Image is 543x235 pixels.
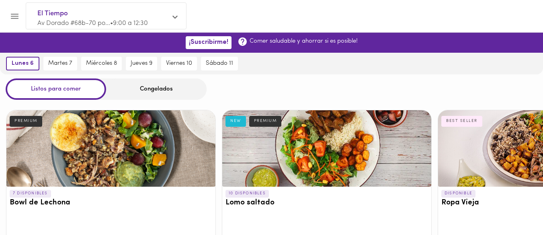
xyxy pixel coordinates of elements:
button: viernes 10 [161,57,197,70]
span: martes 7 [48,60,72,67]
p: DISPONIBLE [441,190,475,197]
p: 10 DISPONIBLES [225,190,269,197]
span: El Tiempo [37,8,167,19]
div: PREMIUM [249,116,282,126]
p: 7 DISPONIBLES [10,190,51,197]
button: martes 7 [43,57,77,70]
button: Menu [5,6,25,26]
span: ¡Suscribirme! [189,39,228,46]
div: Listos para comer [6,78,106,100]
span: jueves 9 [131,60,152,67]
span: Av Dorado #68b-70 po... • 9:00 a 12:30 [37,20,148,27]
div: Lomo saltado [222,110,431,187]
span: viernes 10 [166,60,192,67]
div: BEST SELLER [441,116,482,126]
span: lunes 6 [12,60,34,67]
h3: Bowl de Lechona [10,199,212,207]
p: Comer saludable y ahorrar si es posible! [250,37,358,45]
div: Bowl de Lechona [6,110,215,187]
button: ¡Suscribirme! [186,36,232,49]
span: miércoles 8 [86,60,117,67]
button: lunes 6 [6,57,39,70]
div: PREMIUM [10,116,42,126]
div: Congelados [106,78,207,100]
h3: Lomo saltado [225,199,428,207]
div: NEW [225,116,246,126]
button: miércoles 8 [81,57,122,70]
span: sábado 11 [206,60,233,67]
button: jueves 9 [126,57,157,70]
button: sábado 11 [201,57,238,70]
